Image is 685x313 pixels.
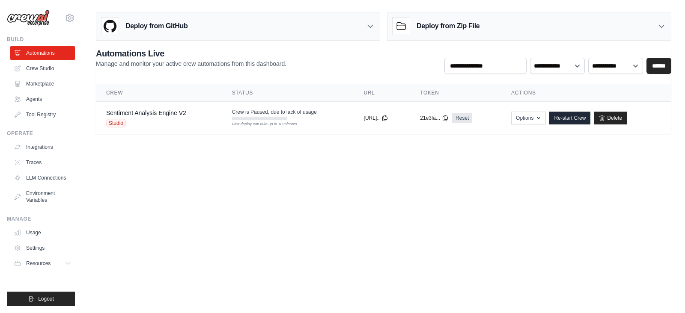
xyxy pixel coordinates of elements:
a: Re-start Crew [549,112,590,124]
span: Resources [26,260,51,267]
a: Crew Studio [10,62,75,75]
span: Studio [106,119,126,127]
a: Tool Registry [10,108,75,121]
a: Sentiment Analysis Engine V2 [106,109,186,116]
th: Crew [96,84,222,102]
a: Delete [594,112,627,124]
a: Marketplace [10,77,75,91]
button: Options [511,112,546,124]
th: URL [354,84,410,102]
span: Crew is Paused, due to lack of usage [232,109,317,115]
a: Environment Variables [10,186,75,207]
button: Resources [10,257,75,270]
a: Agents [10,92,75,106]
th: Actions [501,84,671,102]
a: Automations [10,46,75,60]
a: Reset [452,113,472,123]
div: Manage [7,216,75,222]
th: Status [222,84,354,102]
a: Integrations [10,140,75,154]
a: Traces [10,156,75,169]
span: Logout [38,295,54,302]
p: Manage and monitor your active crew automations from this dashboard. [96,59,286,68]
a: LLM Connections [10,171,75,185]
img: Logo [7,10,50,26]
h3: Deploy from GitHub [125,21,188,31]
div: Operate [7,130,75,137]
button: 21e3fa... [420,115,449,121]
a: Usage [10,226,75,239]
button: Logout [7,292,75,306]
div: First deploy can take up to 10 minutes [232,121,287,127]
th: Token [410,84,501,102]
h2: Automations Live [96,47,286,59]
img: GitHub Logo [101,18,119,35]
div: Build [7,36,75,43]
h3: Deploy from Zip File [417,21,479,31]
a: Settings [10,241,75,255]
